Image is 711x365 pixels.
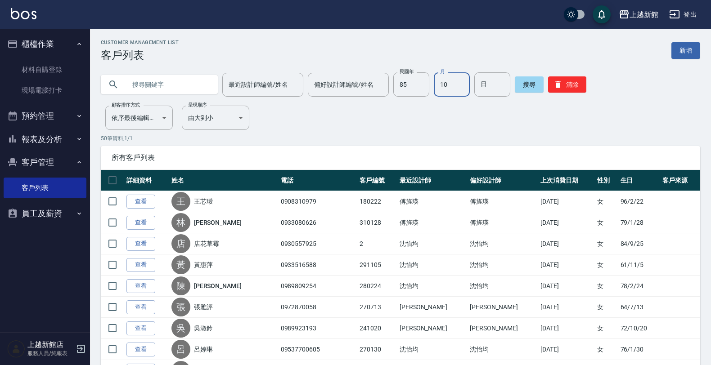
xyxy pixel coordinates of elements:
[194,260,213,269] a: 黃惠萍
[618,276,661,297] td: 78/2/24
[279,318,357,339] td: 0989923193
[538,276,595,297] td: [DATE]
[515,76,544,93] button: 搜尋
[538,212,595,233] td: [DATE]
[112,153,689,162] span: 所有客戶列表
[194,197,213,206] a: 王芯璦
[538,318,595,339] td: [DATE]
[397,191,468,212] td: 傅旌瑛
[630,9,658,20] div: 上越新館
[112,102,140,108] label: 顧客排序方式
[595,339,618,360] td: 女
[169,170,279,191] th: 姓名
[188,102,207,108] label: 呈現順序
[4,32,86,56] button: 櫃檯作業
[4,202,86,225] button: 員工及薪資
[4,128,86,151] button: 報表及分析
[27,349,73,357] p: 服務人員/純報表
[671,42,700,59] a: 新增
[357,170,397,191] th: 客戶編號
[538,233,595,254] td: [DATE]
[397,212,468,233] td: 傅旌瑛
[595,276,618,297] td: 女
[279,233,357,254] td: 0930557925
[618,254,661,276] td: 61/11/5
[468,318,538,339] td: [PERSON_NAME]
[171,234,190,253] div: 店
[101,40,179,45] h2: Customer Management List
[194,345,213,354] a: 呂婷琳
[357,339,397,360] td: 270130
[538,254,595,276] td: [DATE]
[397,318,468,339] td: [PERSON_NAME]
[595,254,618,276] td: 女
[397,339,468,360] td: 沈怡均
[194,324,213,333] a: 吳淑鈴
[4,151,86,174] button: 客戶管理
[618,212,661,233] td: 79/1/28
[397,254,468,276] td: 沈怡均
[4,59,86,80] a: 材料自購登錄
[4,178,86,198] a: 客戶列表
[595,212,618,233] td: 女
[279,339,357,360] td: 09537700605
[595,297,618,318] td: 女
[126,237,155,251] a: 查看
[468,276,538,297] td: 沈怡均
[194,281,242,290] a: [PERSON_NAME]
[618,318,661,339] td: 72/10/20
[105,106,173,130] div: 依序最後編輯時間
[7,340,25,358] img: Person
[468,212,538,233] td: 傅旌瑛
[27,340,73,349] h5: 上越新館店
[126,321,155,335] a: 查看
[538,297,595,318] td: [DATE]
[194,303,213,312] a: 張雅評
[279,254,357,276] td: 0933516588
[357,297,397,318] td: 270713
[182,106,249,130] div: 由大到小
[618,170,661,191] th: 生日
[279,297,357,318] td: 0972870058
[397,233,468,254] td: 沈怡均
[618,297,661,318] td: 64/7/13
[126,195,155,209] a: 查看
[468,339,538,360] td: 沈怡均
[595,318,618,339] td: 女
[666,6,700,23] button: 登出
[468,170,538,191] th: 偏好設計師
[538,191,595,212] td: [DATE]
[171,276,190,295] div: 陳
[171,298,190,316] div: 張
[357,276,397,297] td: 280224
[595,170,618,191] th: 性別
[126,279,155,293] a: 查看
[171,192,190,211] div: 王
[595,233,618,254] td: 女
[538,339,595,360] td: [DATE]
[468,297,538,318] td: [PERSON_NAME]
[124,170,169,191] th: 詳細資料
[357,191,397,212] td: 180222
[400,68,414,75] label: 民國年
[440,68,445,75] label: 月
[279,276,357,297] td: 0989809254
[126,72,211,97] input: 搜尋關鍵字
[618,339,661,360] td: 76/1/30
[618,233,661,254] td: 84/9/25
[126,343,155,356] a: 查看
[357,233,397,254] td: 2
[126,216,155,230] a: 查看
[101,134,700,142] p: 50 筆資料, 1 / 1
[194,218,242,227] a: [PERSON_NAME]
[126,258,155,272] a: 查看
[126,300,155,314] a: 查看
[618,191,661,212] td: 96/2/22
[11,8,36,19] img: Logo
[538,170,595,191] th: 上次消費日期
[279,212,357,233] td: 0933080626
[171,319,190,338] div: 吳
[171,340,190,359] div: 呂
[397,297,468,318] td: [PERSON_NAME]
[593,5,611,23] button: save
